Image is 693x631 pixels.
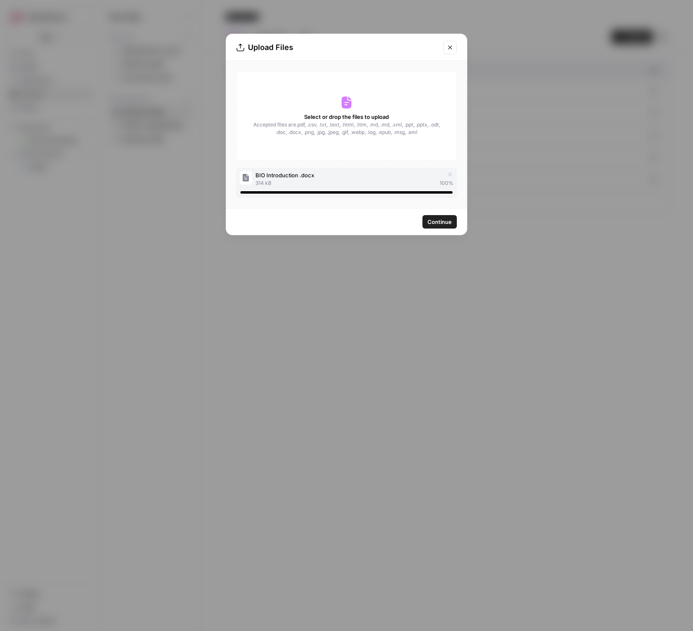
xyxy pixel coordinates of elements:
span: 100 % [440,179,453,187]
span: 314 kB [255,179,271,187]
span: Select or drop the files to upload [304,113,389,121]
span: BIO Introduction .docx [255,171,314,179]
button: Close modal [443,41,457,54]
span: Continue [427,218,452,226]
div: Upload Files [236,42,438,53]
span: Accepted files are .pdf, .csv, .txt, .text, .html, .htm, .md, .md, .xml, .ppt, .pptx, .odt, .doc,... [253,121,440,136]
button: Continue [422,215,457,229]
